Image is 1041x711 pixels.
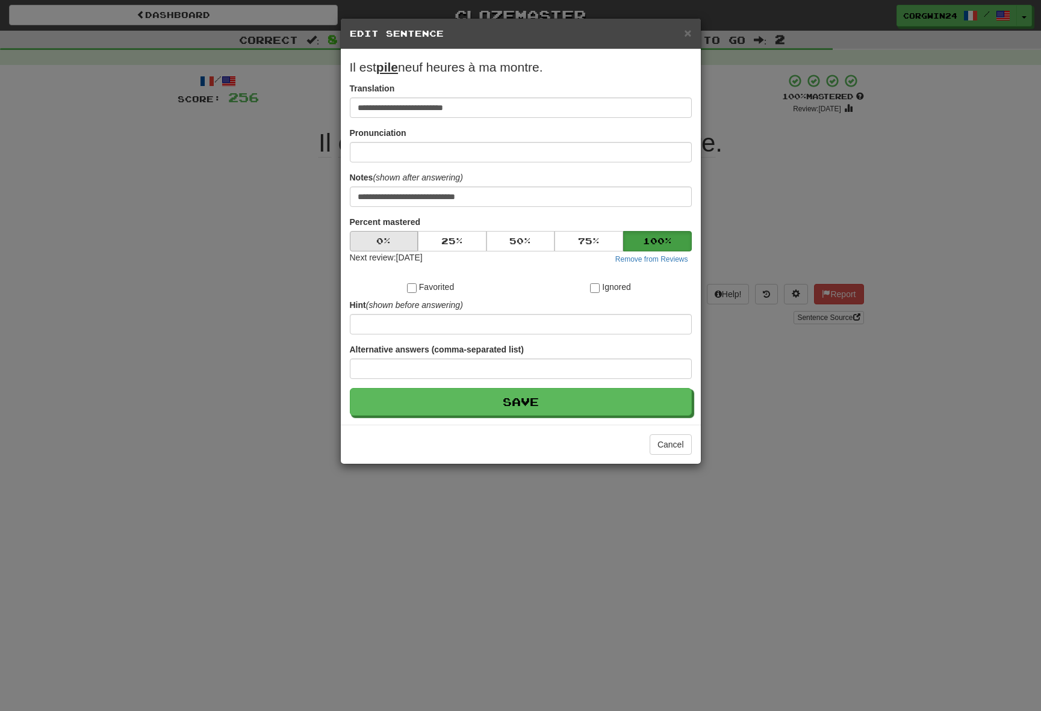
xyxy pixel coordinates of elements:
input: Ignored [590,283,600,293]
button: 0% [350,231,418,251]
label: Percent mastered [350,216,421,228]
div: Percent mastered [350,231,692,251]
label: Hint [350,299,463,311]
p: Il est neuf heures à ma montre. [350,58,692,76]
label: Ignored [590,281,630,293]
label: Translation [350,82,395,94]
button: 25% [418,231,486,251]
button: Save [350,388,692,416]
button: Close [684,26,691,39]
label: Alternative answers (comma-separated list) [350,343,524,355]
button: Remove from Reviews [612,253,692,266]
button: Cancel [650,434,692,455]
button: 50% [486,231,555,251]
label: Notes [350,171,463,183]
h5: Edit Sentence [350,28,692,40]
label: Pronunciation [350,127,406,139]
div: Next review: [DATE] [350,251,423,266]
label: Favorited [407,281,454,293]
em: (shown before answering) [366,300,463,310]
span: × [684,26,691,40]
u: pile [376,60,398,74]
button: 75% [555,231,623,251]
button: 100% [623,231,692,251]
input: Favorited [407,283,417,293]
em: (shown after answering) [373,173,462,182]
